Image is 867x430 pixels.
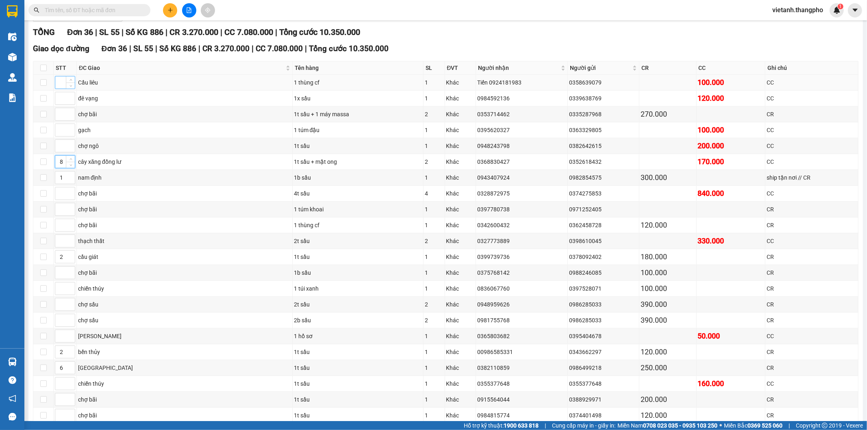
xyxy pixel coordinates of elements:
span: Cung cấp máy in - giấy in: [552,421,615,430]
div: 0915564044 [477,395,566,404]
span: | [129,44,131,53]
div: 390.000 [641,315,695,326]
button: caret-down [848,3,862,17]
img: logo-vxr [7,5,17,17]
div: 0382110859 [477,363,566,372]
div: CR [767,300,856,309]
img: warehouse-icon [8,33,17,41]
div: 1t sầu [294,141,422,150]
span: copyright [822,423,828,428]
span: Số KG 886 [126,27,163,37]
div: CR [767,110,856,119]
div: 0395620327 [477,126,566,135]
th: SL [424,61,445,75]
input: Tìm tên, số ĐT hoặc mã đơn [45,6,141,15]
span: Decrease Value [66,83,75,89]
img: warehouse-icon [8,358,17,366]
span: | [155,44,157,53]
span: Số KG 886 [159,44,196,53]
div: Cầu liêu [78,78,291,87]
div: 1t sầu [294,363,422,372]
span: CC 7.080.000 [256,44,303,53]
div: 1t sầu [294,395,422,404]
div: 1t sầu [294,411,422,420]
div: chợ bãi [78,110,291,119]
div: 1 [425,284,443,293]
div: 0375768142 [477,268,566,277]
div: Tiến 0924181983 [477,78,566,87]
div: 1 [425,268,443,277]
div: CR [767,268,856,277]
div: Khác [446,205,474,214]
div: CC [767,141,856,150]
div: ship tận nơi // CR [767,173,856,182]
span: Người nhận [478,63,559,72]
div: 00986585331 [477,347,566,356]
div: Khác [446,237,474,245]
div: 1 [425,221,443,230]
div: 4 [425,189,443,198]
span: | [789,421,790,430]
div: 0398610045 [569,237,638,245]
div: Khác [446,395,474,404]
div: 0355377648 [477,379,566,388]
span: search [34,7,39,13]
span: file-add [186,7,192,13]
div: CC [767,332,856,341]
span: | [95,27,97,37]
div: 0986499218 [569,363,638,372]
div: Khác [446,347,474,356]
div: 0343662297 [569,347,638,356]
div: 2t sầu [294,237,422,245]
div: Khác [446,252,474,261]
div: Khác [446,126,474,135]
span: ⚪️ [719,424,722,427]
div: 1t sầu [294,252,422,261]
div: Khác [446,141,474,150]
div: chợ bãi [78,411,291,420]
div: 1 [425,395,443,404]
div: CC [767,94,856,103]
span: Tổng cước 10.350.000 [279,27,360,37]
div: 1 túm khoai [294,205,422,214]
span: | [165,27,167,37]
div: 1 túi xanh [294,284,422,293]
div: 0378092402 [569,252,638,261]
div: CC [767,189,856,198]
span: Người gửi [570,63,631,72]
div: chợ bãi [78,268,291,277]
span: Increase Value [66,156,75,162]
div: bến thủy [78,347,291,356]
div: gạch [78,126,291,135]
div: 1 [425,78,443,87]
button: file-add [182,3,196,17]
th: CR [639,61,697,75]
div: 1 [425,205,443,214]
th: Tên hàng [293,61,424,75]
span: | [545,421,546,430]
div: 0948243798 [477,141,566,150]
div: Khác [446,300,474,309]
div: CR [767,221,856,230]
div: [GEOGRAPHIC_DATA] [78,363,291,372]
span: TỔNG [33,27,55,37]
div: 0382642615 [569,141,638,150]
div: 330.000 [698,235,764,247]
strong: 1900 633 818 [504,422,539,429]
div: 390.000 [641,299,695,310]
span: vietanh.thangpho [766,5,830,15]
div: 50.000 [698,330,764,342]
div: Khác [446,157,474,166]
div: 1 [425,332,443,341]
span: Miền Nam [617,421,717,430]
img: icon-new-feature [833,7,841,14]
div: 160.000 [698,378,764,389]
div: 2 [425,237,443,245]
div: 100.000 [641,283,695,294]
div: Khác [446,189,474,198]
div: 200.000 [641,394,695,405]
span: | [122,27,124,37]
div: 1 thùng cf [294,78,422,87]
div: nam định [78,173,291,182]
span: up [68,157,73,162]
